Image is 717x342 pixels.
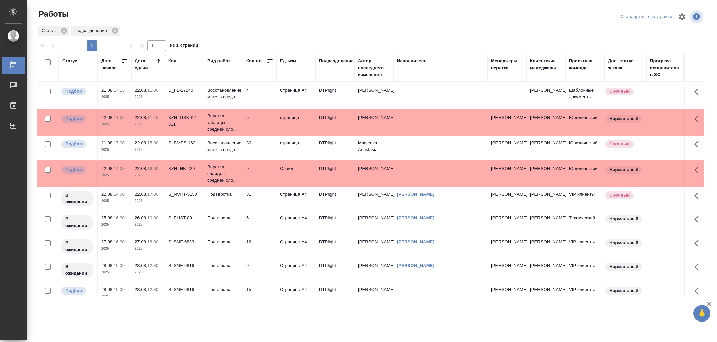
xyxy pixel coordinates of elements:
[243,235,277,259] td: 16
[246,58,262,65] div: Кол-во
[316,211,355,235] td: DTPlight
[207,262,240,269] p: Подверстка
[609,166,638,173] p: Нормальный
[147,191,158,197] p: 17:00
[316,111,355,134] td: DTPlight
[527,187,566,211] td: [PERSON_NAME]
[355,283,394,306] td: [PERSON_NAME]
[168,286,201,293] div: S_SNF-6816
[397,58,427,65] div: Исполнитель
[491,58,523,71] div: Менеджеры верстки
[491,286,523,293] p: [PERSON_NAME]
[690,10,704,23] span: Посмотреть информацию
[135,293,162,300] p: 2025
[609,141,630,147] p: Срочный
[65,240,89,253] p: В ожидании
[316,235,355,259] td: DTPlight
[65,216,89,229] p: В ожидании
[650,58,680,78] div: Прогресс исполнителя в SC
[135,166,147,171] p: 22.08,
[243,111,277,134] td: 5
[277,211,316,235] td: Страница А4
[355,211,394,235] td: [PERSON_NAME]
[168,262,201,269] div: S_SNF-6816
[207,164,240,184] p: Верстка слайдов средней сло...
[243,136,277,160] td: 30
[101,287,114,292] p: 28.08,
[243,283,277,306] td: 15
[101,198,128,204] p: 2025
[101,58,121,71] div: Дата начала
[135,198,162,204] p: 2025
[609,240,638,246] p: Нормальный
[397,215,434,220] a: [PERSON_NAME]
[101,121,128,128] p: 2025
[114,88,125,93] p: 17:15
[316,162,355,185] td: DTPlight
[168,165,201,172] div: KZH_HK-429
[491,165,523,172] p: [PERSON_NAME]
[147,166,158,171] p: 16:00
[397,191,434,197] a: [PERSON_NAME]
[65,287,82,294] p: Подбор
[42,27,58,34] p: Статус
[243,259,277,283] td: 9
[114,140,125,145] p: 17:00
[527,162,566,185] td: [PERSON_NAME]
[355,162,394,185] td: [PERSON_NAME]
[609,192,630,199] p: Срочный
[277,162,316,185] td: Слайд
[319,58,354,65] div: Подразделение
[609,287,638,294] p: Нормальный
[75,27,109,34] p: Подразделение
[61,286,94,295] div: Можно подбирать исполнителей
[355,187,394,211] td: [PERSON_NAME]
[101,263,114,268] p: 28.08,
[168,215,201,221] div: S_PHST-80
[693,305,710,322] button: 🙏
[316,259,355,283] td: DTPlight
[135,245,162,252] p: 2025
[277,84,316,107] td: Страница А4
[207,286,240,293] p: Подверстка
[491,239,523,245] p: [PERSON_NAME]
[566,283,605,306] td: VIP клиенты
[101,166,114,171] p: 22.08,
[135,88,147,93] p: 22.08,
[674,9,690,25] span: Настроить таблицу
[355,136,394,160] td: Matveeva Anastasia
[690,283,707,299] button: Здесь прячутся важные кнопки
[135,263,147,268] p: 28.08,
[316,84,355,107] td: DTPlight
[280,58,296,65] div: Ед. изм
[65,115,82,122] p: Подбор
[207,215,240,221] p: Подверстка
[566,111,605,134] td: Юридический
[135,58,155,71] div: Дата сдачи
[135,287,147,292] p: 28.08,
[358,58,390,78] div: Автор последнего изменения
[101,239,114,244] p: 27.08,
[355,259,394,283] td: [PERSON_NAME]
[207,191,240,198] p: Подверстка
[566,235,605,259] td: VIP клиенты
[101,146,128,153] p: 2025
[71,26,120,36] div: Подразделение
[101,88,114,93] p: 21.08,
[114,215,125,220] p: 16:30
[566,211,605,235] td: Технический
[65,192,89,205] p: В ожидании
[61,114,94,123] div: Можно подбирать исполнителей
[690,136,707,153] button: Здесь прячутся важные кнопки
[355,84,394,107] td: [PERSON_NAME]
[101,215,114,220] p: 25.08,
[65,88,82,95] p: Подбор
[101,293,128,300] p: 2025
[101,245,128,252] p: 2025
[61,262,94,278] div: Исполнитель назначен, приступать к работе пока рано
[135,239,147,244] p: 27.08,
[609,263,638,270] p: Нормальный
[243,84,277,107] td: 4
[62,58,77,65] div: Статус
[609,115,638,122] p: Нормальный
